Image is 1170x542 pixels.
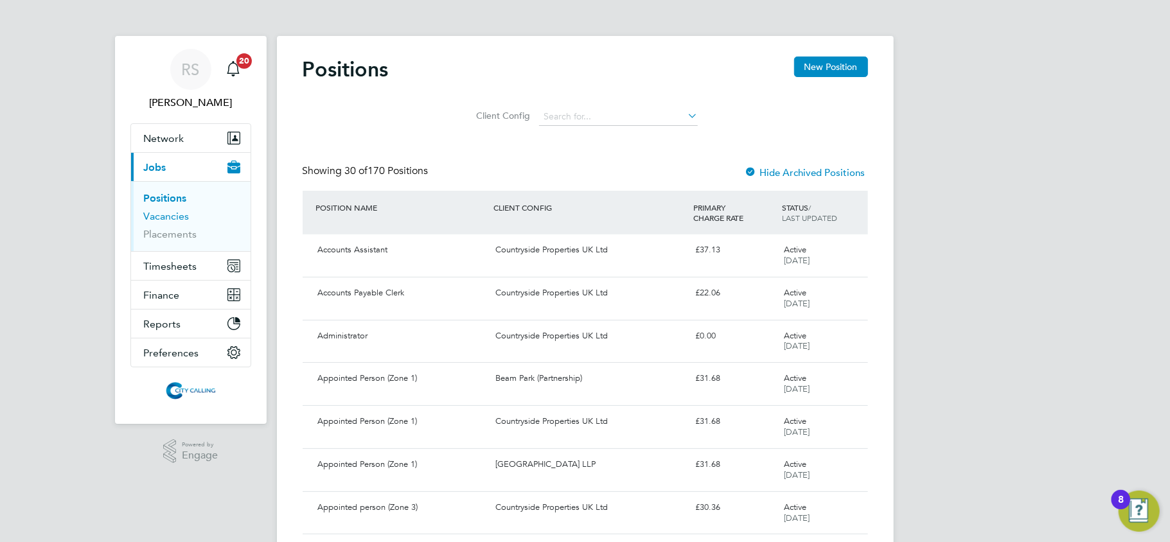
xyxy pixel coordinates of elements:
label: Client Config [472,110,530,121]
span: 30 of [345,164,368,177]
span: [DATE] [784,340,810,351]
span: Active [784,330,806,341]
span: Active [784,415,806,426]
span: [DATE] [784,298,810,309]
div: £22.06 [690,283,779,304]
span: Active [784,244,806,255]
button: Jobs [131,153,251,181]
div: 8 [1118,500,1124,516]
span: [DATE] [784,469,810,480]
span: Active [784,502,806,512]
div: Countryside Properties UK Ltd [490,326,690,347]
div: Administrator [313,326,490,347]
div: Countryside Properties UK Ltd [490,411,690,432]
span: / [808,202,811,213]
span: [DATE] [784,512,810,523]
button: Finance [131,281,251,309]
div: £31.68 [690,368,779,389]
div: Countryside Properties UK Ltd [490,240,690,261]
span: Active [784,459,806,469]
span: Network [144,132,184,144]
span: [DATE] [784,255,810,266]
span: Jobs [144,161,166,173]
span: Active [784,287,806,298]
span: LAST UPDATED [782,213,837,223]
input: Search for... [539,108,698,126]
button: Preferences [131,338,251,367]
label: Hide Archived Positions [745,166,865,179]
span: Powered by [182,439,218,450]
span: Raje Saravanamuthu [130,95,251,110]
div: PRIMARY CHARGE RATE [690,196,779,229]
button: Open Resource Center, 8 new notifications [1119,491,1160,532]
button: New Position [794,57,868,77]
a: Go to home page [130,380,251,401]
div: £31.68 [690,454,779,475]
div: Countryside Properties UK Ltd [490,283,690,304]
div: Beam Park (Partnership) [490,368,690,389]
span: 170 Positions [345,164,429,177]
span: 20 [236,53,252,69]
div: Countryside Properties UK Ltd [490,497,690,518]
span: Preferences [144,347,199,359]
a: Positions [144,192,187,204]
div: Accounts Payable Clerk [313,283,490,304]
button: Network [131,124,251,152]
span: Engage [182,450,218,461]
span: [DATE] [784,426,810,437]
a: Vacancies [144,210,190,222]
a: Placements [144,228,197,240]
div: Jobs [131,181,251,251]
span: [DATE] [784,383,810,394]
a: 20 [220,49,246,90]
div: Showing [303,164,431,178]
div: £0.00 [690,326,779,347]
nav: Main navigation [115,36,267,424]
button: Timesheets [131,252,251,280]
div: £37.13 [690,240,779,261]
div: £31.68 [690,411,779,432]
a: Powered byEngage [163,439,218,464]
span: Active [784,372,806,383]
span: Reports [144,318,181,330]
h2: Positions [303,57,389,82]
span: Timesheets [144,260,197,272]
div: CLIENT CONFIG [490,196,690,219]
div: Accounts Assistant [313,240,490,261]
span: Finance [144,289,180,301]
div: [GEOGRAPHIC_DATA] LLP [490,454,690,475]
div: Appointed Person (Zone 1) [313,411,490,432]
div: Appointed Person (Zone 1) [313,454,490,475]
a: RS[PERSON_NAME] [130,49,251,110]
div: £30.36 [690,497,779,518]
div: POSITION NAME [313,196,490,219]
button: Reports [131,310,251,338]
img: citycalling-logo-retina.png [163,380,218,401]
div: Appointed Person (Zone 1) [313,368,490,389]
span: RS [182,61,200,78]
div: Appointed person (Zone 3) [313,497,490,518]
div: STATUS [779,196,867,229]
